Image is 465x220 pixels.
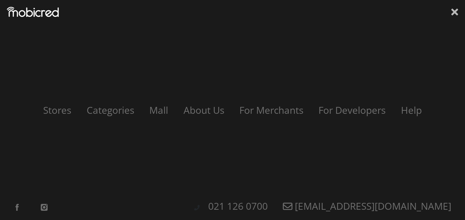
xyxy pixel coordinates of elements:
[7,7,59,17] img: Mobicred
[232,103,310,117] a: For Merchants
[201,199,275,212] a: 021 126 0700
[177,103,231,117] a: About Us
[80,103,141,117] a: Categories
[36,103,78,117] a: Stores
[394,103,429,117] a: Help
[276,199,458,212] a: [EMAIL_ADDRESS][DOMAIN_NAME]
[142,103,175,117] a: Mall
[312,103,392,117] a: For Developers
